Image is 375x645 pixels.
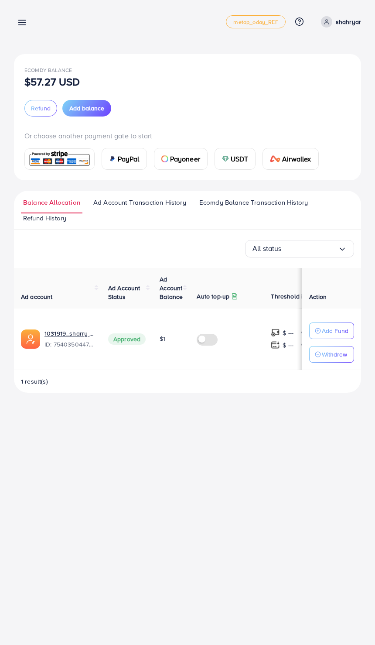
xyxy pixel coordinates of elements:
a: cardUSDT [215,148,256,170]
span: ID: 7540350447681863698 [44,340,94,349]
span: All status [252,242,282,255]
img: ic-ads-acc.e4c84228.svg [21,329,40,349]
span: Refund History [23,213,66,223]
span: Add balance [69,104,104,113]
span: 1 result(s) [21,377,48,386]
span: Ecomdy Balance [24,66,72,74]
p: Add Fund [322,326,348,336]
button: Withdraw [309,346,354,363]
span: PayPal [118,154,140,164]
a: card [24,148,95,170]
div: Search for option [245,240,354,257]
span: Action [309,292,327,301]
a: 1031919_sharry mughal_1755624852344 [44,329,94,338]
span: Approved [108,333,146,345]
span: Ecomdy Balance Transaction History [199,198,308,207]
p: Or choose another payment gate to start [24,130,351,141]
button: Add balance [62,100,111,117]
p: shahryar [336,17,361,27]
span: Ad Account Transaction History [93,198,186,207]
button: Refund [24,100,57,117]
img: card [27,150,92,168]
span: Ad Account Balance [160,275,183,302]
p: $ --- [283,328,293,338]
input: Search for option [282,242,338,255]
p: $57.27 USD [24,76,80,87]
img: top-up amount [271,328,280,337]
span: Refund [31,104,51,113]
img: top-up amount [271,340,280,350]
p: Threshold information [271,291,332,302]
span: USDT [231,154,249,164]
a: metap_oday_REF [226,15,285,28]
p: Withdraw [322,349,347,360]
span: Airwallex [282,154,311,164]
span: metap_oday_REF [233,19,278,25]
span: Balance Allocation [23,198,80,207]
p: $ --- [283,340,293,350]
a: cardPayPal [102,148,147,170]
a: shahryar [317,16,361,27]
span: Ad account [21,292,53,301]
span: Ad Account Status [108,284,140,301]
img: card [161,155,168,162]
img: card [109,155,116,162]
img: card [222,155,229,162]
a: cardPayoneer [154,148,208,170]
span: $1 [160,334,165,343]
div: <span class='underline'>1031919_sharry mughal_1755624852344</span></br>7540350447681863698 [44,329,94,349]
p: Auto top-up [197,291,229,302]
a: cardAirwallex [262,148,318,170]
span: Payoneer [170,154,200,164]
button: Add Fund [309,322,354,339]
img: card [270,155,280,162]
